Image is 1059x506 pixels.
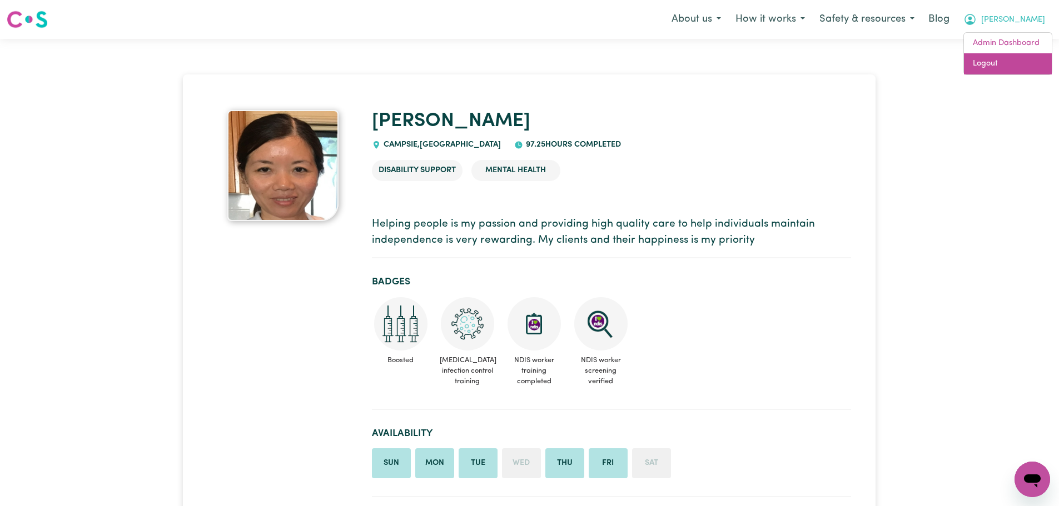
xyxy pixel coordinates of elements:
h2: Availability [372,428,851,439]
span: [PERSON_NAME] [981,14,1045,26]
button: How it works [728,8,812,31]
span: NDIS worker training completed [505,350,563,392]
a: Admin Dashboard [964,33,1052,54]
img: Amy [227,110,339,221]
img: CS Academy: COVID-19 Infection Control Training course completed [441,297,494,350]
span: [MEDICAL_DATA] infection control training [439,350,496,392]
li: Unavailable on Saturday [632,448,671,478]
button: About us [664,8,728,31]
li: Unavailable on Wednesday [502,448,541,478]
iframe: Button to launch messaging window [1015,462,1050,497]
span: Boosted [372,350,430,370]
a: [PERSON_NAME] [372,112,530,131]
img: Careseekers logo [7,9,48,29]
li: Disability Support [372,160,463,181]
li: Available on Thursday [545,448,584,478]
li: Mental Health [471,160,560,181]
img: Care and support worker has received booster dose of COVID-19 vaccination [374,297,427,350]
span: 97.25 hours completed [523,141,621,149]
img: CS Academy: Introduction to NDIS Worker Training course completed [508,297,561,350]
li: Available on Monday [415,448,454,478]
p: Helping people is my passion and providing high quality care to help individuals maintain indepen... [372,217,851,249]
span: NDIS worker screening verified [572,350,630,392]
a: Amy's profile picture' [207,110,358,221]
a: Logout [964,53,1052,74]
li: Available on Tuesday [459,448,498,478]
img: NDIS Worker Screening Verified [574,297,628,350]
button: Safety & resources [812,8,922,31]
a: Careseekers logo [7,7,48,32]
li: Available on Sunday [372,448,411,478]
a: Blog [922,7,956,32]
div: My Account [963,32,1052,75]
button: My Account [956,8,1052,31]
span: CAMPSIE , [GEOGRAPHIC_DATA] [381,141,501,149]
li: Available on Friday [589,448,628,478]
h2: Badges [372,276,851,288]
